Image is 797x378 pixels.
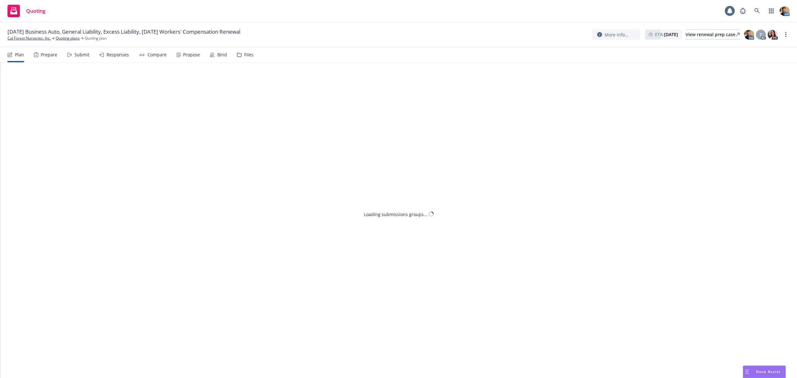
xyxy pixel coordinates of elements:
button: Nova Assist [743,366,786,378]
div: Files [244,52,253,57]
div: Responses [106,52,129,57]
a: Quoting [5,2,48,20]
span: T [760,31,762,38]
div: Loading submissions groups... [364,211,427,217]
a: Cal Forest Nurseries, Inc. [7,35,51,41]
div: Propose [183,52,200,57]
img: photo [780,6,790,16]
img: photo [744,30,754,40]
div: Bind [217,52,227,57]
a: Report a Bug [737,5,749,17]
a: Search [751,5,763,17]
a: View renewal prep case [686,30,740,40]
span: ETA : [655,31,678,38]
div: Prepare [41,52,57,57]
strong: [DATE] [664,31,678,37]
a: Switch app [765,5,778,17]
div: Plan [15,52,24,57]
div: Compare [148,52,167,57]
span: Quoting [26,8,45,13]
span: Quoting plan [85,35,107,41]
div: Drag to move [743,366,751,378]
div: View renewal prep case [686,30,740,39]
span: [DATE] Business Auto, General Liability, Excess Liability, [DATE] Workers' Compensation Renewal [7,28,240,35]
button: More info... [592,30,640,40]
div: Submit [74,52,89,57]
img: photo [768,30,778,40]
a: Quoting plans [56,35,80,41]
span: Nova Assist [756,369,780,374]
a: more [782,31,790,38]
span: More info... [605,31,629,38]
